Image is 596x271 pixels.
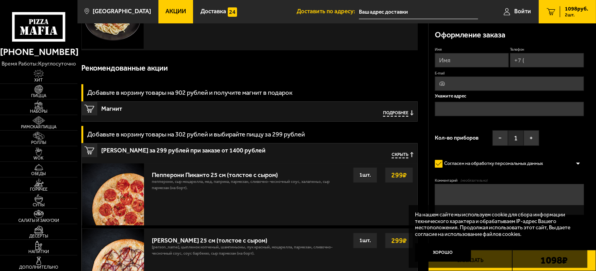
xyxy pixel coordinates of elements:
[435,135,478,141] span: Кол-во приборов
[353,233,377,248] div: 1 шт.
[359,5,478,19] input: Ваш адрес доставки
[415,211,577,237] p: На нашем сайте мы используем cookie для сбора информации технического характера и обрабатываем IP...
[435,31,505,39] h3: Оформление заказа
[152,233,347,244] div: [PERSON_NAME] 25 см (толстое с сыром)
[383,110,408,116] span: Подробнее
[152,244,347,260] p: [PERSON_NAME], цыпленок копченый, шампиньоны, лук красный, моцарелла, пармезан, сливочно-чесночны...
[81,64,168,72] h3: Рекомендованные акции
[435,158,549,170] label: Согласен на обработку персональных данных
[101,102,302,112] span: Магнит
[435,178,584,183] label: Комментарий
[383,110,413,116] button: Подробнее
[82,163,417,225] a: Пепперони Пиканто 25 см (толстое с сыром)пепперони, сыр Моцарелла, мед, паприка, пармезан, сливоч...
[228,7,237,17] img: 15daf4d41897b9f0e9f617042186c801.svg
[152,179,347,195] p: пепперони, сыр Моцарелла, мед, паприка, пармезан, сливочно-чесночный соус, халапеньо, сыр пармеза...
[492,130,508,146] button: −
[200,9,226,14] span: Доставка
[93,9,151,14] span: [GEOGRAPHIC_DATA]
[389,233,409,248] strong: 299 ₽
[415,243,471,262] button: Хорошо
[435,76,584,91] input: @
[297,9,359,14] span: Доставить по адресу:
[435,94,584,99] p: Укажите адрес
[389,168,409,182] strong: 299 ₽
[565,12,588,17] span: 2 шт.
[514,9,531,14] span: Войти
[435,71,584,76] label: E-mail
[461,178,488,183] span: (необязательно)
[101,143,302,154] span: [PERSON_NAME] за 299 рублей при заказе от 1400 рублей
[392,152,413,158] button: Скрыть
[524,130,539,146] button: +
[353,167,377,183] div: 1 шт.
[435,47,509,52] label: Имя
[87,131,305,138] h3: Добавьте в корзину товары на 302 рублей и выбирайте пиццу за 299 рублей
[510,53,584,67] input: +7 (
[87,89,292,96] h3: Добавьте в корзину товары на 902 рублей и получите магнит в подарок
[435,53,509,67] input: Имя
[165,9,186,14] span: Акции
[510,47,584,52] label: Телефон
[152,167,347,179] div: Пепперони Пиканто 25 см (толстое с сыром)
[565,6,588,12] span: 1098 руб.
[508,130,524,146] span: 1
[392,152,408,158] span: Скрыть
